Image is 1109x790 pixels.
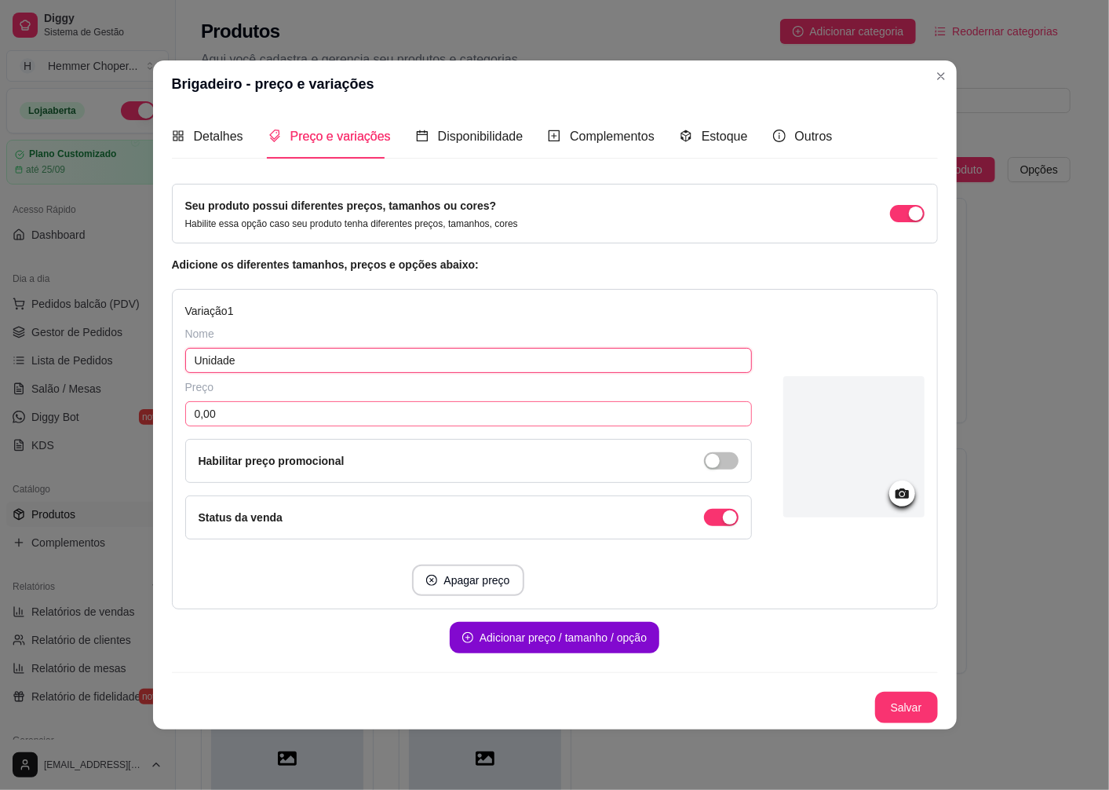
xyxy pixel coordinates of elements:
[875,692,938,723] button: Salvar
[185,379,752,395] div: Preço
[773,130,786,142] span: info-circle
[185,348,752,373] input: Grande, pequeno, médio
[680,130,692,142] span: code-sandbox
[194,130,243,143] span: Detalhes
[185,305,234,317] span: Variação 1
[268,130,281,142] span: tags
[185,199,497,212] label: Seu produto possui diferentes preços, tamanhos ou cores?
[426,575,437,586] span: close-circle
[702,130,748,143] span: Estoque
[928,64,954,89] button: Close
[290,130,391,143] span: Preço e variações
[795,130,833,143] span: Outros
[199,455,345,467] label: Habilitar preço promocional
[172,256,938,273] article: Adicione os diferentes tamanhos, preços e opções abaixo:
[416,130,429,142] span: calendar
[172,130,184,142] span: appstore
[450,622,659,653] button: plus-circleAdicionar preço / tamanho / opção
[185,218,518,230] p: Habilite essa opção caso seu produto tenha diferentes preços, tamanhos, cores
[548,130,560,142] span: plus-square
[570,130,655,143] span: Complementos
[412,565,523,596] button: close-circleApagar preço
[462,632,473,643] span: plus-circle
[438,130,523,143] span: Disponibilidade
[153,60,957,108] header: Brigadeiro - preço e variações
[199,511,283,524] label: Status da venda
[185,326,752,342] div: Nome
